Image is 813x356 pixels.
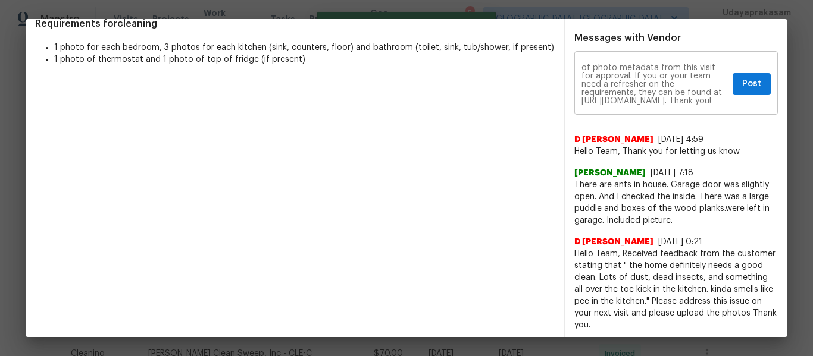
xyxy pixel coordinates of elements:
[574,236,653,248] span: D [PERSON_NAME]
[35,18,554,30] span: Requirements for cleaning
[574,248,778,331] span: Hello Team, Received feedback from the customer stating that " the home definitely needs a good c...
[658,136,703,144] span: [DATE] 4:59
[574,134,653,146] span: D [PERSON_NAME]
[54,53,554,65] li: 1 photo of thermostat and 1 photo of top of fridge (if present)
[574,167,646,179] span: [PERSON_NAME]
[574,33,681,43] span: Messages with Vendor
[581,64,728,105] textarea: Maintenance Audit Team: Hello! Unfortunately this cleaning visit completed on [DATE] has been den...
[574,179,778,226] span: There are ants in house. Garage door was slightly open. And I checked the inside. There was a lar...
[54,42,554,53] li: 1 photo for each bedroom, 3 photos for each kitchen (sink, counters, floor) and bathroom (toilet,...
[658,238,702,246] span: [DATE] 0:21
[742,77,761,92] span: Post
[651,169,693,177] span: [DATE] 7:18
[574,146,778,157] span: Hello Team, Thank you for letting us know
[733,73,771,95] button: Post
